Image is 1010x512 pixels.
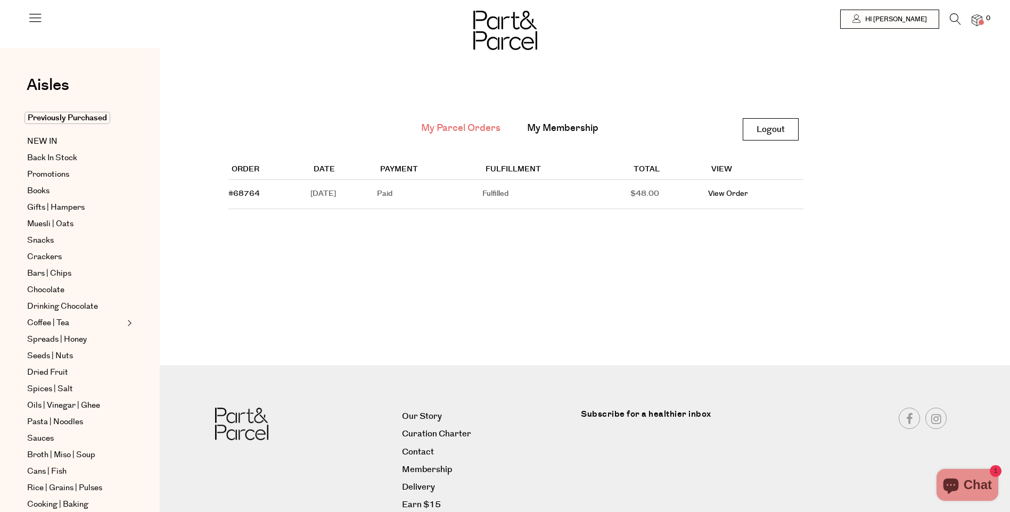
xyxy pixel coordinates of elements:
span: Snacks [27,234,54,247]
a: Hi [PERSON_NAME] [840,10,939,29]
button: Expand/Collapse Coffee | Tea [125,317,132,329]
span: Gifts | Hampers [27,201,85,214]
img: Part&Parcel [473,11,537,50]
a: Our Story [402,409,573,424]
a: My Parcel Orders [421,121,500,135]
img: Part&Parcel [215,408,268,440]
td: Fulfilled [482,180,630,209]
a: Books [27,185,124,197]
span: Dried Fruit [27,366,68,379]
th: View [708,160,803,180]
a: 0 [972,14,982,26]
a: Curation Charter [402,427,573,441]
a: Bars | Chips [27,267,124,280]
label: Subscribe for a healthier inbox [581,408,768,428]
span: Back In Stock [27,152,77,164]
span: Broth | Miso | Soup [27,449,95,461]
span: Cooking | Baking [27,498,88,511]
span: Pasta | Noodles [27,416,83,428]
a: Seeds | Nuts [27,350,124,362]
a: Oils | Vinegar | Ghee [27,399,124,412]
a: Previously Purchased [27,112,124,125]
th: Total [630,160,708,180]
span: Oils | Vinegar | Ghee [27,399,100,412]
a: Broth | Miso | Soup [27,449,124,461]
a: Cooking | Baking [27,498,124,511]
span: Rice | Grains | Pulses [27,482,102,494]
span: Coffee | Tea [27,317,69,329]
a: #68764 [228,188,260,199]
span: Hi [PERSON_NAME] [863,15,927,24]
span: Previously Purchased [24,112,110,124]
span: Books [27,185,50,197]
td: $48.00 [630,180,708,209]
span: Spreads | Honey [27,333,87,346]
a: Dried Fruit [27,366,124,379]
a: Spreads | Honey [27,333,124,346]
a: Muesli | Oats [27,218,124,230]
a: Aisles [27,77,69,104]
a: Earn $15 [402,498,573,512]
a: Contact [402,445,573,459]
a: Back In Stock [27,152,124,164]
th: Order [228,160,310,180]
th: Fulfillment [482,160,630,180]
span: Aisles [27,73,69,97]
a: Sauces [27,432,124,445]
a: Snacks [27,234,124,247]
span: NEW IN [27,135,58,148]
span: Seeds | Nuts [27,350,73,362]
span: Promotions [27,168,69,181]
a: My Membership [527,121,598,135]
a: Drinking Chocolate [27,300,124,313]
a: Gifts | Hampers [27,201,124,214]
span: Bars | Chips [27,267,71,280]
th: Payment [377,160,483,180]
a: Cans | Fish [27,465,124,478]
span: Sauces [27,432,54,445]
span: Crackers [27,251,62,263]
span: Drinking Chocolate [27,300,98,313]
a: Delivery [402,480,573,494]
a: NEW IN [27,135,124,148]
th: Date [310,160,377,180]
span: Cans | Fish [27,465,67,478]
a: Chocolate [27,284,124,296]
a: Pasta | Noodles [27,416,124,428]
a: Membership [402,463,573,477]
a: Crackers [27,251,124,263]
td: [DATE] [310,180,377,209]
span: 0 [983,14,993,23]
span: Muesli | Oats [27,218,73,230]
td: Paid [377,180,483,209]
span: Chocolate [27,284,64,296]
a: Logout [743,118,799,141]
a: Spices | Salt [27,383,124,395]
a: View Order [708,188,748,199]
span: Spices | Salt [27,383,73,395]
a: Coffee | Tea [27,317,124,329]
inbox-online-store-chat: Shopify online store chat [933,469,1001,503]
a: Rice | Grains | Pulses [27,482,124,494]
a: Promotions [27,168,124,181]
